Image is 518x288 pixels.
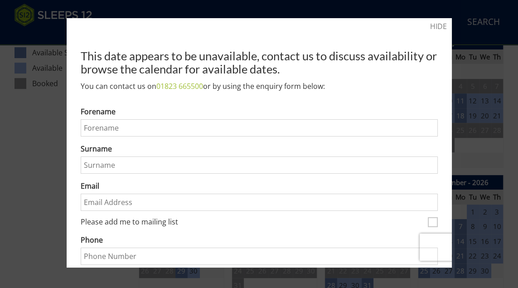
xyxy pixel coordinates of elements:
[81,49,438,75] h2: This date appears to be unavailable, contact us to discuss availability or browse the calendar fo...
[81,106,438,117] label: Forename
[430,21,447,32] a: HIDE
[81,248,438,265] input: Phone Number
[81,156,438,174] input: Surname
[81,234,438,245] label: Phone
[81,143,438,154] label: Surname
[81,194,438,211] input: Email Address
[81,181,438,191] label: Email
[81,218,424,228] label: Please add me to mailing list
[81,81,438,92] p: You can contact us on or by using the enquiry form below:
[81,119,438,137] input: Forename
[156,81,203,91] a: 01823 665500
